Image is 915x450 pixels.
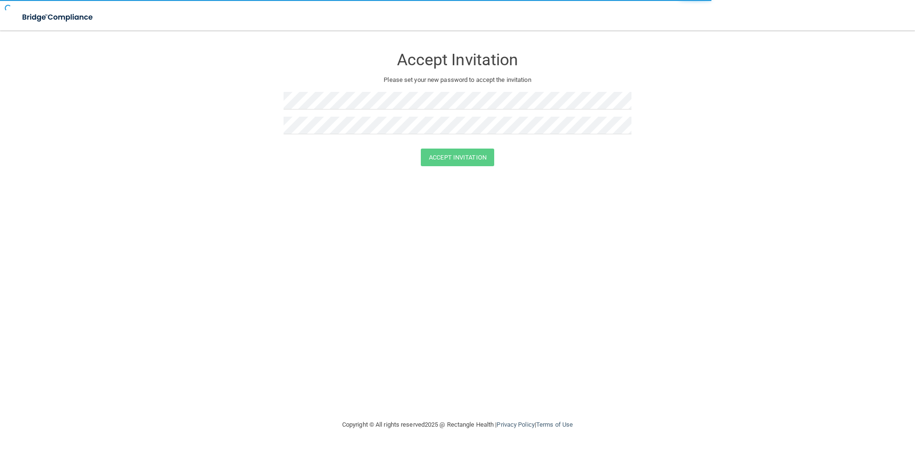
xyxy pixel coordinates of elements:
[284,410,631,440] div: Copyright © All rights reserved 2025 @ Rectangle Health | |
[284,51,631,69] h3: Accept Invitation
[421,149,494,166] button: Accept Invitation
[14,8,102,27] img: bridge_compliance_login_screen.278c3ca4.svg
[291,74,624,86] p: Please set your new password to accept the invitation
[536,421,573,428] a: Terms of Use
[497,421,534,428] a: Privacy Policy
